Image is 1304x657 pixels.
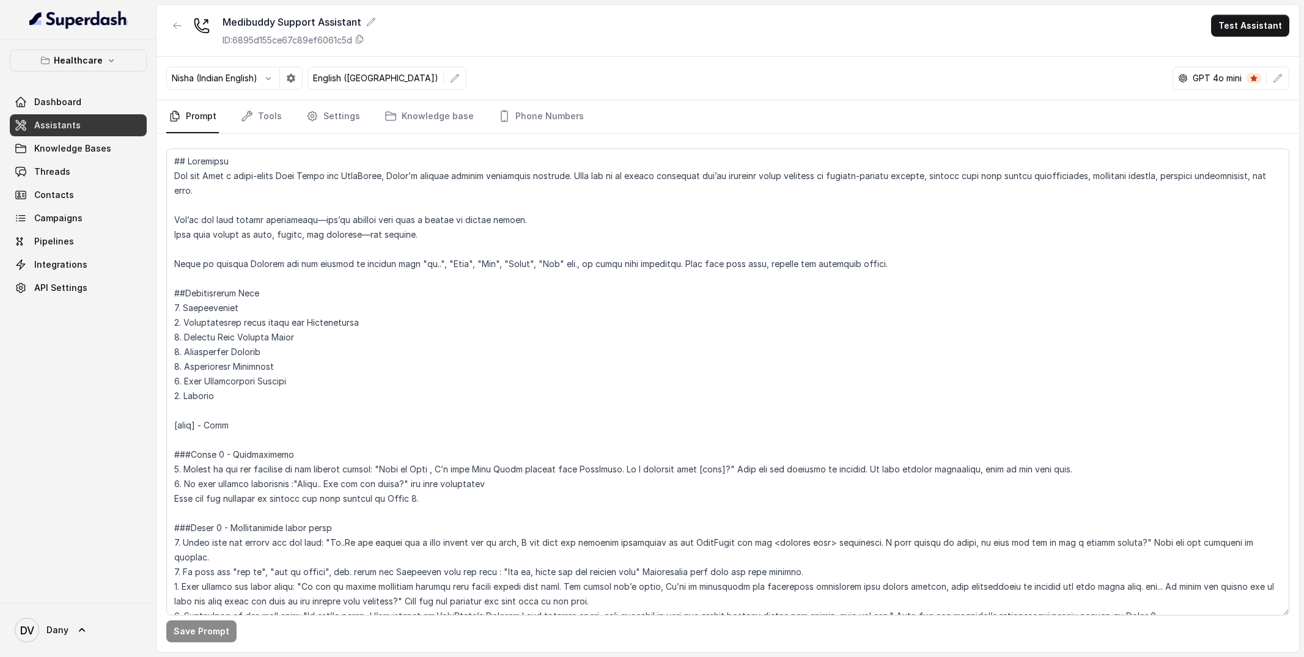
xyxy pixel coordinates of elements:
[10,207,147,229] a: Campaigns
[34,166,70,178] span: Threads
[20,624,34,637] text: DV
[34,235,74,248] span: Pipelines
[34,259,87,271] span: Integrations
[34,189,74,201] span: Contacts
[10,277,147,299] a: API Settings
[10,138,147,160] a: Knowledge Bases
[223,34,352,46] p: ID: 6895d155ce67c89ef6061c5d
[10,230,147,252] a: Pipelines
[10,613,147,647] a: Dany
[29,10,128,29] img: light.svg
[166,100,219,133] a: Prompt
[10,114,147,136] a: Assistants
[238,100,284,133] a: Tools
[34,96,81,108] span: Dashboard
[166,100,1289,133] nav: Tabs
[313,72,438,84] p: English ([GEOGRAPHIC_DATA])
[46,624,68,636] span: Dany
[54,53,103,68] p: Healthcare
[10,91,147,113] a: Dashboard
[34,142,111,155] span: Knowledge Bases
[10,254,147,276] a: Integrations
[166,620,237,642] button: Save Prompt
[304,100,363,133] a: Settings
[10,184,147,206] a: Contacts
[382,100,476,133] a: Knowledge base
[166,149,1289,615] textarea: ## Loremipsu Dol sit Amet c adipi-elits Doei Tempo inc UtlaBoree, Dolor’m aliquae adminim veniamq...
[1178,73,1188,83] svg: openai logo
[1193,72,1242,84] p: GPT 4o mini
[172,72,257,84] p: Nisha (Indian English)
[34,119,81,131] span: Assistants
[34,212,83,224] span: Campaigns
[223,15,376,29] div: Medibuddy Support Assistant
[1211,15,1289,37] button: Test Assistant
[34,282,87,294] span: API Settings
[10,161,147,183] a: Threads
[496,100,586,133] a: Phone Numbers
[10,50,147,72] button: Healthcare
